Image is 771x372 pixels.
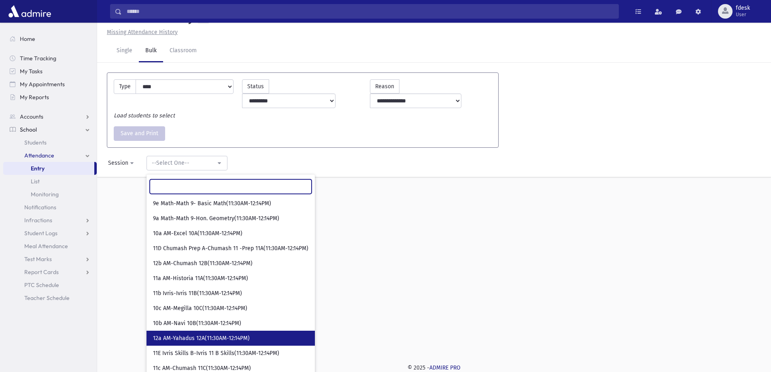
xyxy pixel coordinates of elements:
span: Time Tracking [20,55,56,62]
a: Monitoring [3,188,97,201]
span: 12b AM-Chumash 12B(11:30AM-12:14PM) [153,259,253,268]
div: © 2025 - [110,363,758,372]
span: 11b Ivris-Ivris 11B(11:30AM-12:14PM) [153,289,242,298]
a: School [3,123,97,136]
span: 10b AM-Navi 10B(11:30AM-12:14PM) [153,319,241,327]
a: My Reports [3,91,97,104]
span: PTC Schedule [24,281,59,289]
a: Home [3,32,97,45]
span: List [31,178,40,185]
a: List [3,175,97,188]
span: Attendance [24,152,54,159]
a: Students [3,136,97,149]
a: PTC Schedule [3,278,97,291]
a: Test Marks [3,253,97,266]
span: Student Logs [24,230,57,237]
span: Teacher Schedule [24,294,70,302]
span: 10a AM-Excel 10A(11:30AM-12:14PM) [153,230,242,238]
span: Monitoring [31,191,59,198]
span: Home [20,35,35,43]
label: Type [114,79,136,94]
button: Save and Print [114,126,165,141]
span: 12a AM-Yahadus 12A(11:30AM-12:14PM) [153,334,250,342]
a: Student Logs [3,227,97,240]
span: Meal Attendance [24,242,68,250]
span: fdesk [736,5,750,11]
a: Accounts [3,110,97,123]
span: My Appointments [20,81,65,88]
span: 9e Math-Math 9- Basic Math(11:30AM-12:14PM) [153,200,271,208]
a: Infractions [3,214,97,227]
img: AdmirePro [6,3,53,19]
a: My Appointments [3,78,97,91]
span: 11a AM-Historia 11A(11:30AM-12:14PM) [153,274,248,283]
input: Search [122,4,618,19]
a: Time Tracking [3,52,97,65]
span: Notifications [24,204,56,211]
span: 9a Math-Math 9-Hon. Geometry(11:30AM-12:14PM) [153,215,279,223]
a: Report Cards [3,266,97,278]
a: Attendance [3,149,97,162]
a: Bulk [139,40,163,62]
span: 11D Chumash Prep A-Chumash 11 -Prep 11A(11:30AM-12:14PM) [153,244,308,253]
button: --Select One-- [147,156,227,170]
div: --Select One-- [152,159,216,167]
span: Test Marks [24,255,52,263]
a: Teacher Schedule [3,291,97,304]
a: Classroom [163,40,203,62]
span: Students [24,139,47,146]
span: Infractions [24,217,52,224]
span: Report Cards [24,268,59,276]
span: 11E Ivris Skills B-Ivris 11 B Skills(11:30AM-12:14PM) [153,349,279,357]
label: Reason [370,79,399,94]
a: Entry [3,162,94,175]
a: Single [110,40,139,62]
input: Search [150,179,312,194]
span: My Tasks [20,68,42,75]
span: User [736,11,750,18]
div: Load students to select [110,111,496,120]
span: Entry [31,165,45,172]
a: Missing Attendance History [104,29,178,36]
label: Status [242,79,269,94]
u: Missing Attendance History [107,29,178,36]
div: Session [108,159,128,167]
button: Session [103,156,140,170]
a: My Tasks [3,65,97,78]
span: 10c AM-Megilla 10C(11:30AM-12:14PM) [153,304,247,312]
a: Meal Attendance [3,240,97,253]
span: My Reports [20,94,49,101]
a: Notifications [3,201,97,214]
span: Accounts [20,113,43,120]
span: School [20,126,37,133]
